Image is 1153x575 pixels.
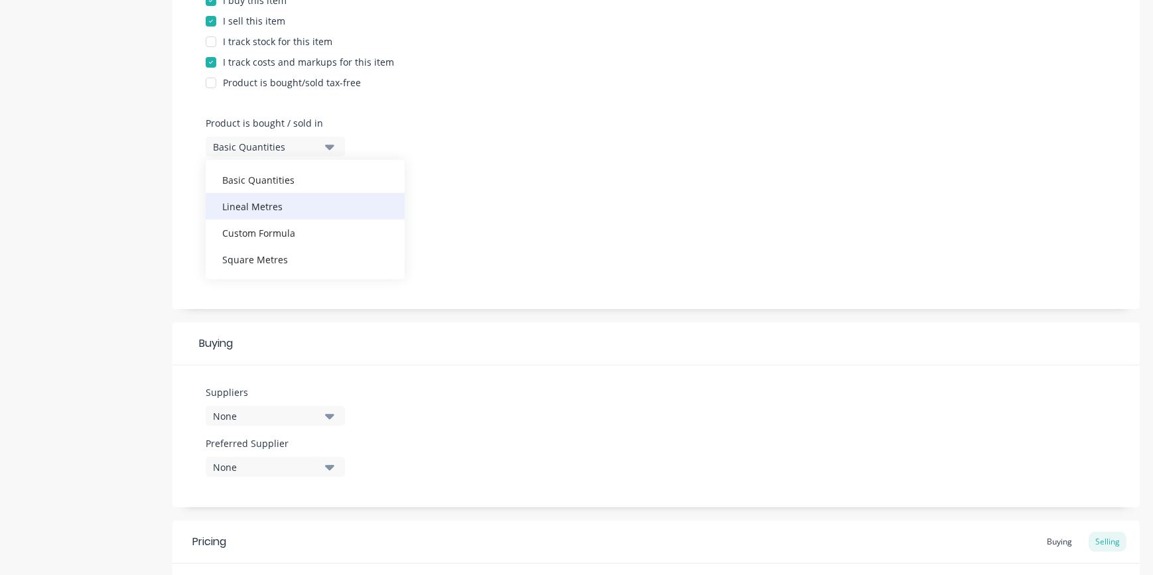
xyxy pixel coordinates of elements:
[206,406,345,426] button: None
[206,220,405,246] div: Custom Formula
[206,193,405,220] div: Lineal Metres
[213,409,319,423] div: None
[1040,532,1079,552] div: Buying
[223,14,285,28] div: I sell this item
[206,116,338,130] label: Product is bought / sold in
[172,322,1140,365] div: Buying
[213,140,319,154] div: Basic Quantities
[223,34,332,48] div: I track stock for this item
[213,460,319,474] div: None
[206,457,345,477] button: None
[223,76,361,90] div: Product is bought/sold tax-free
[1089,532,1126,552] div: Selling
[192,534,226,550] div: Pricing
[206,137,345,157] button: Basic Quantities
[206,436,345,450] label: Preferred Supplier
[206,246,405,273] div: Square Metres
[206,166,405,193] div: Basic Quantities
[223,55,394,69] div: I track costs and markups for this item
[206,385,345,399] label: Suppliers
